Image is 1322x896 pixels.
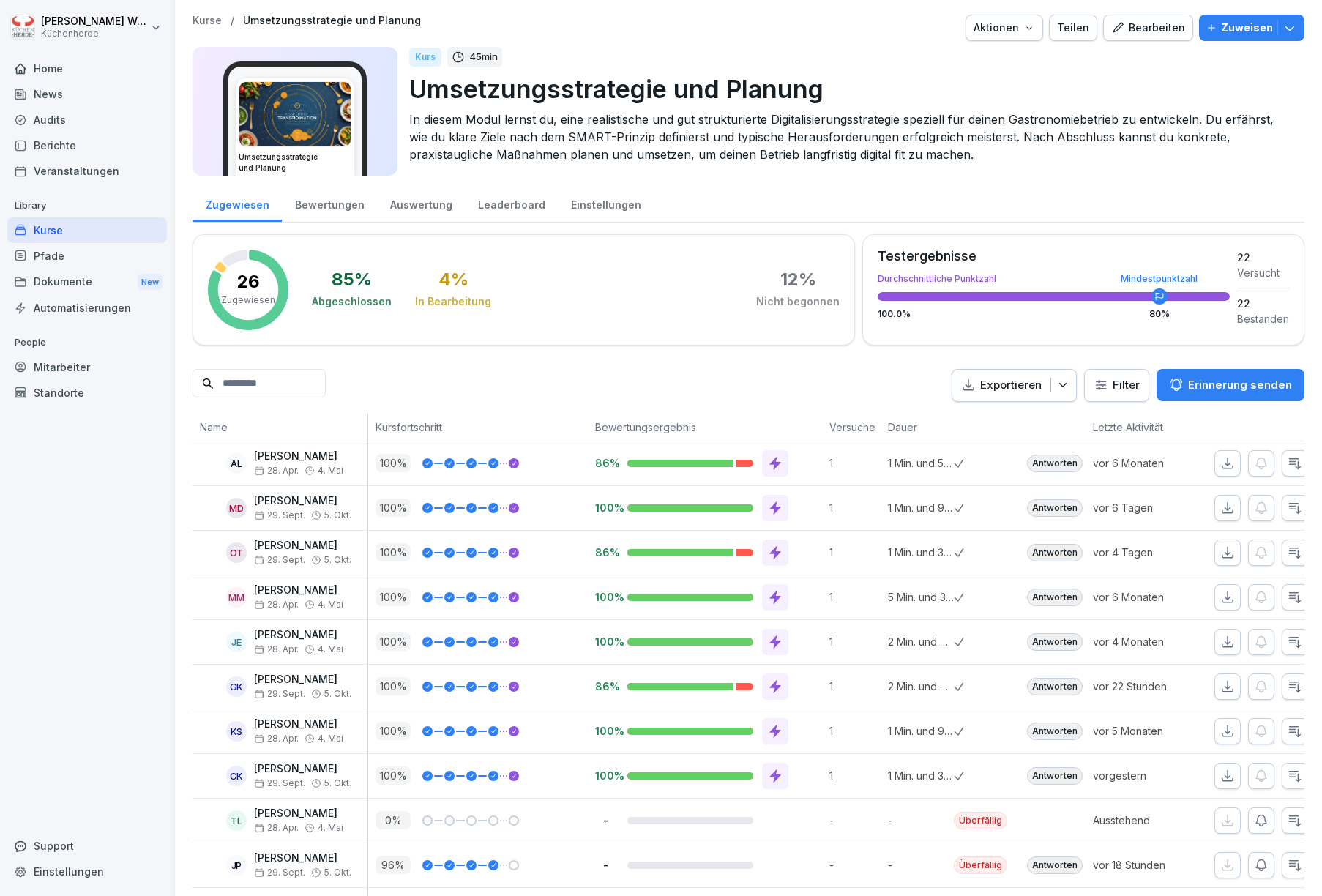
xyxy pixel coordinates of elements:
[254,673,351,686] p: [PERSON_NAME]
[1111,20,1185,36] div: Bearbeiten
[7,243,167,269] a: Pfade
[888,589,954,605] p: 5 Min. und 36 Sek.
[254,600,299,610] span: 28. Apr.
[1093,634,1195,649] p: vor 4 Monaten
[1057,20,1089,36] div: Teilen
[1188,377,1292,393] p: Erinnerung senden
[376,588,411,606] p: 100 %
[1093,500,1195,515] p: vor 6 Tagen
[1093,723,1195,739] p: vor 5 Monaten
[7,269,167,296] a: DokumenteNew
[1199,15,1304,41] button: Zuweisen
[254,510,305,520] span: 29. Sept.
[377,184,465,222] a: Auswertung
[415,294,491,309] div: In Bearbeitung
[254,823,299,833] span: 28. Apr.
[595,724,616,738] p: 100%
[254,450,343,463] p: [PERSON_NAME]
[888,857,954,873] p: -
[254,852,351,865] p: [PERSON_NAME]
[200,419,360,435] p: Name
[1093,857,1195,873] p: vor 18 Stunden
[829,723,881,739] p: 1
[226,766,247,786] div: CK
[7,81,167,107] a: News
[318,600,343,610] span: 4. Mai
[1149,310,1170,318] div: 80 %
[376,543,411,561] p: 100 %
[1237,296,1289,311] div: 22
[7,833,167,859] div: Support
[226,453,247,474] div: AL
[595,419,815,435] p: Bewertungsergebnis
[1027,544,1083,561] div: Antworten
[1049,15,1097,41] button: Teilen
[226,676,247,697] div: GK
[829,634,881,649] p: 1
[1027,723,1083,740] div: Antworten
[7,56,167,81] a: Home
[193,184,282,222] div: Zugewiesen
[332,271,372,288] div: 85 %
[324,867,351,878] span: 5. Okt.
[1121,275,1198,283] div: Mindestpunktzahl
[226,542,247,563] div: OT
[1027,856,1083,874] div: Antworten
[954,812,1007,829] div: Überfällig
[974,20,1035,36] div: Aktionen
[254,629,343,641] p: [PERSON_NAME]
[595,679,616,693] p: 86%
[409,111,1293,163] p: In diesem Modul lernst du, eine realistische und gut strukturierte Digitalisierungsstrategie spez...
[376,677,411,695] p: 100 %
[595,813,616,827] p: -
[780,271,816,288] div: 12 %
[254,763,351,775] p: [PERSON_NAME]
[41,15,148,28] p: [PERSON_NAME] Wessel
[888,545,954,560] p: 1 Min. und 31 Sek.
[1157,369,1304,401] button: Erinnerung senden
[254,644,299,654] span: 28. Apr.
[376,632,411,651] p: 100 %
[1093,589,1195,605] p: vor 6 Monaten
[7,132,167,158] div: Berichte
[966,15,1043,41] button: Aktionen
[595,635,616,649] p: 100%
[595,858,616,872] p: -
[254,867,305,878] span: 29. Sept.
[254,718,343,731] p: [PERSON_NAME]
[829,545,881,560] p: 1
[239,152,351,173] h3: Umsetzungsstrategie und Planung
[888,768,954,783] p: 1 Min. und 34 Sek.
[438,271,468,288] div: 4 %
[193,15,222,27] p: Kurse
[324,778,351,788] span: 5. Okt.
[376,722,411,740] p: 100 %
[376,419,580,435] p: Kursfortschritt
[7,269,167,296] div: Dokumente
[226,632,247,652] div: JE
[465,184,558,222] div: Leaderboard
[221,294,275,307] p: Zugewiesen
[829,455,881,471] p: 1
[226,498,247,518] div: MD
[237,273,260,291] p: 26
[595,590,616,604] p: 100%
[1027,633,1083,651] div: Antworten
[1103,15,1193,41] button: Bearbeiten
[829,589,881,605] p: 1
[7,107,167,132] div: Audits
[7,295,167,321] a: Automatisierungen
[7,354,167,380] a: Mitarbeiter
[756,294,840,309] div: Nicht begonnen
[829,500,881,515] p: 1
[318,466,343,476] span: 4. Mai
[595,456,616,470] p: 86%
[7,217,167,243] a: Kurse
